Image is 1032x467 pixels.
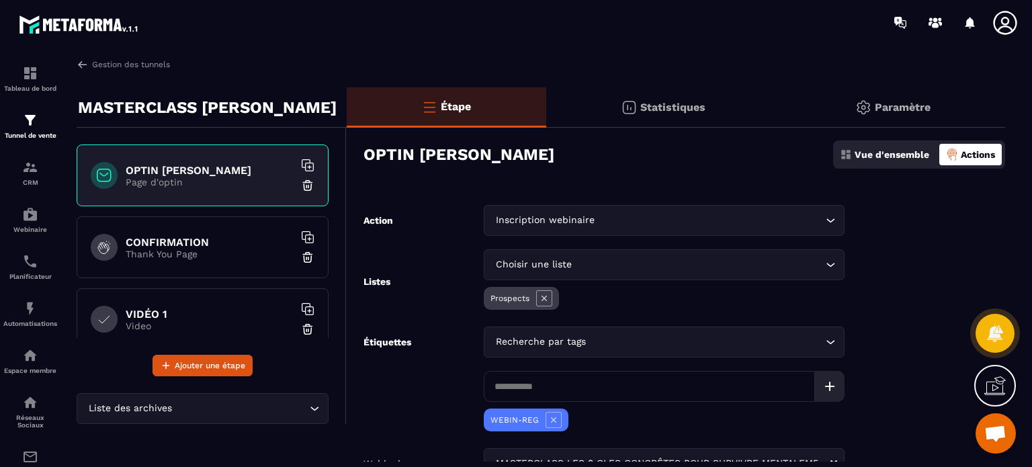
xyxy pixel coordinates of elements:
[22,65,38,81] img: formation
[961,149,995,160] p: Actions
[126,321,294,331] p: Video
[153,355,253,376] button: Ajouter une étape
[3,414,57,429] p: Réseaux Sociaux
[126,308,294,321] h6: VIDÉO 1
[301,251,314,264] img: trash
[3,132,57,139] p: Tunnel de vente
[484,249,845,280] div: Search for option
[126,177,294,187] p: Page d'optin
[621,99,637,116] img: stats.20deebd0.svg
[875,101,931,114] p: Paramètre
[3,273,57,280] p: Planificateur
[126,249,294,259] p: Thank You Page
[22,449,38,465] img: email
[19,12,140,36] img: logo
[3,196,57,243] a: automationsautomationsWebinaire
[3,179,57,186] p: CRM
[175,359,245,372] span: Ajouter une étape
[3,367,57,374] p: Espace membre
[3,85,57,92] p: Tableau de bord
[363,215,393,226] label: Action
[77,58,170,71] a: Gestion des tunnels
[597,213,822,228] input: Search for option
[441,100,471,113] p: Étape
[640,101,705,114] p: Statistiques
[492,213,597,228] span: Inscription webinaire
[22,394,38,411] img: social-network
[301,179,314,192] img: trash
[363,145,554,164] h3: OPTIN [PERSON_NAME]
[484,327,845,357] div: Search for option
[126,236,294,249] h6: CONFIRMATION
[484,205,845,236] div: Search for option
[3,55,57,102] a: formationformationTableau de bord
[301,323,314,336] img: trash
[363,276,390,287] label: Listes
[589,335,822,349] input: Search for option
[421,99,437,115] img: bars-o.4a397970.svg
[22,159,38,175] img: formation
[3,320,57,327] p: Automatisations
[574,257,822,272] input: Search for option
[126,164,294,177] h6: OPTIN [PERSON_NAME]
[855,149,929,160] p: Vue d'ensemble
[22,347,38,364] img: automations
[22,206,38,222] img: automations
[492,335,589,349] span: Recherche par tags
[22,253,38,269] img: scheduler
[77,58,89,71] img: arrow
[22,300,38,316] img: automations
[3,102,57,149] a: formationformationTunnel de vente
[363,337,411,435] label: Étiquettes
[78,94,337,121] p: MASTERCLASS [PERSON_NAME]
[855,99,871,116] img: setting-gr.5f69749f.svg
[490,415,539,425] p: WEBIN-REG
[3,243,57,290] a: schedulerschedulerPlanificateur
[175,401,306,416] input: Search for option
[492,257,574,272] span: Choisir une liste
[3,384,57,439] a: social-networksocial-networkRéseaux Sociaux
[3,226,57,233] p: Webinaire
[3,149,57,196] a: formationformationCRM
[3,290,57,337] a: automationsautomationsAutomatisations
[946,148,958,161] img: actions-active.8f1ece3a.png
[77,393,329,424] div: Search for option
[976,413,1016,454] a: Ouvrir le chat
[490,294,529,303] p: Prospects
[85,401,175,416] span: Liste des archives
[840,148,852,161] img: dashboard.5f9f1413.svg
[3,337,57,384] a: automationsautomationsEspace membre
[22,112,38,128] img: formation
